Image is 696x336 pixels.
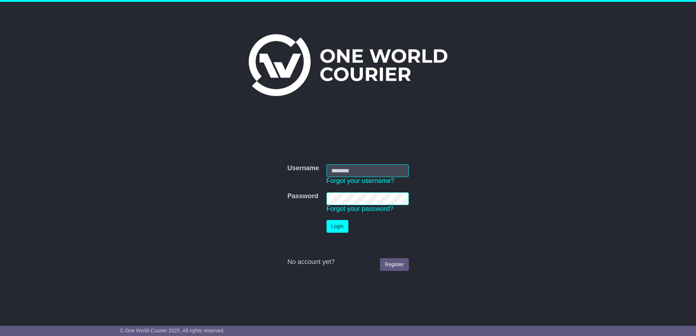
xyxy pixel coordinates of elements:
a: Register [380,258,408,271]
img: One World [249,34,447,96]
span: © One World Courier 2025. All rights reserved. [120,328,225,333]
a: Forgot your password? [327,205,394,212]
button: Login [327,220,348,233]
div: No account yet? [287,258,408,266]
label: Password [287,192,318,200]
a: Forgot your username? [327,177,395,184]
label: Username [287,164,319,172]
